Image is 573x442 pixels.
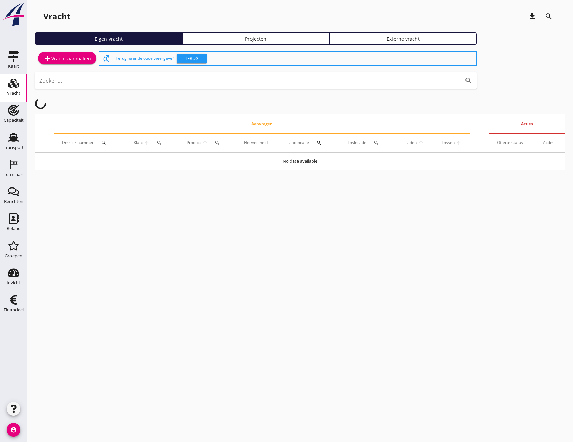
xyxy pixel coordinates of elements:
[287,135,331,151] div: Laadlocatie
[39,75,454,86] input: Zoeken...
[244,140,271,146] div: Hoeveelheid
[417,140,424,146] i: arrow_upward
[7,281,20,285] div: Inzicht
[62,135,117,151] div: Dossier nummer
[186,140,201,146] span: Product
[405,140,417,146] span: Laden
[333,35,474,42] div: Externe vracht
[177,54,207,63] button: Terug
[330,32,477,45] a: Externe vracht
[545,12,553,20] i: search
[8,64,19,68] div: Kaart
[440,140,455,146] span: Lossen
[348,135,388,151] div: Loslocatie
[182,32,329,45] a: Projecten
[1,2,26,27] img: logo-small.a267ee39.svg
[35,32,182,45] a: Eigen vracht
[157,140,162,146] i: search
[102,54,110,63] i: switch_access_shortcut
[180,55,204,62] div: Terug
[455,140,462,146] i: arrow_upward
[144,140,150,146] i: arrow_upward
[543,140,557,146] div: Acties
[35,153,565,170] td: No data available
[4,172,23,177] div: Terminals
[5,253,22,258] div: Groepen
[489,114,565,133] th: Acties
[4,308,24,312] div: Financieel
[316,140,322,146] i: search
[201,140,208,146] i: arrow_upward
[528,12,536,20] i: download
[38,35,179,42] div: Eigen vracht
[4,145,24,150] div: Transport
[133,140,144,146] span: Klant
[497,140,527,146] div: Offerte status
[43,54,91,62] div: Vracht aanmaken
[101,140,106,146] i: search
[43,11,70,22] div: Vracht
[38,52,96,64] a: Vracht aanmaken
[4,199,23,204] div: Berichten
[4,118,24,123] div: Capaciteit
[116,52,474,65] div: Terug naar de oude weergave?
[215,140,220,146] i: search
[54,114,470,133] th: Aanvragen
[464,76,473,85] i: search
[374,140,379,146] i: search
[43,54,51,62] i: add
[7,226,20,231] div: Relatie
[7,91,20,95] div: Vracht
[185,35,326,42] div: Projecten
[7,423,20,437] i: account_circle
